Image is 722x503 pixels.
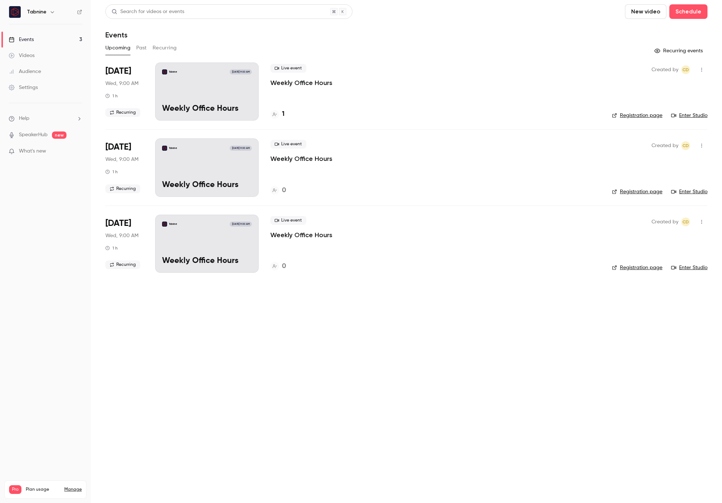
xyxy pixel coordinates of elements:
[270,109,285,119] a: 1
[9,52,35,59] div: Videos
[270,64,306,73] span: Live event
[105,156,138,163] span: Wed, 9:00 AM
[19,147,46,155] span: What's new
[112,8,184,16] div: Search for videos or events
[9,6,21,18] img: Tabnine
[136,42,147,54] button: Past
[169,70,177,74] p: Tabnine
[153,42,177,54] button: Recurring
[282,109,285,119] h4: 1
[155,215,259,273] a: Weekly Office HoursTabnine[DATE] 9:00 AMWeekly Office Hours
[105,245,118,251] div: 1 h
[671,112,707,119] a: Enter Studio
[270,231,332,239] a: Weekly Office Hours
[19,115,29,122] span: Help
[9,84,38,91] div: Settings
[19,131,48,139] a: SpeakerHub
[9,115,82,122] li: help-dropdown-opener
[669,4,707,19] button: Schedule
[105,260,140,269] span: Recurring
[671,264,707,271] a: Enter Studio
[270,261,286,271] a: 0
[682,141,689,150] span: Cd
[612,264,662,271] a: Registration page
[64,487,82,492] a: Manage
[105,141,131,153] span: [DATE]
[105,184,140,193] span: Recurring
[105,65,131,77] span: [DATE]
[105,93,118,99] div: 1 h
[52,131,66,139] span: new
[105,31,128,39] h1: Events
[169,222,177,226] p: Tabnine
[652,65,678,74] span: Created by
[612,188,662,195] a: Registration page
[681,65,690,74] span: Chris du Toit
[105,62,144,121] div: Oct 15 Wed, 9:00 AM (America/Denver)
[162,104,252,114] p: Weekly Office Hours
[27,8,47,16] h6: Tabnine
[105,218,131,229] span: [DATE]
[612,112,662,119] a: Registration page
[682,218,689,226] span: Cd
[105,80,138,87] span: Wed, 9:00 AM
[230,222,251,227] span: [DATE] 9:00 AM
[155,62,259,121] a: Weekly Office HoursTabnine[DATE] 9:00 AMWeekly Office Hours
[105,138,144,196] div: Oct 22 Wed, 9:00 AM (America/Denver)
[155,138,259,196] a: Weekly Office HoursTabnine[DATE] 9:00 AMWeekly Office Hours
[652,218,678,226] span: Created by
[270,216,306,225] span: Live event
[105,42,130,54] button: Upcoming
[671,188,707,195] a: Enter Studio
[270,140,306,149] span: Live event
[169,146,177,150] p: Tabnine
[681,218,690,226] span: Chris du Toit
[270,154,332,163] a: Weekly Office Hours
[230,69,251,74] span: [DATE] 9:00 AM
[162,69,167,74] img: Weekly Office Hours
[105,215,144,273] div: Oct 29 Wed, 9:00 AM (America/Denver)
[270,78,332,87] a: Weekly Office Hours
[9,68,41,75] div: Audience
[681,141,690,150] span: Chris du Toit
[651,45,707,57] button: Recurring events
[682,65,689,74] span: Cd
[162,256,252,266] p: Weekly Office Hours
[9,485,21,494] span: Pro
[282,261,286,271] h4: 0
[625,4,666,19] button: New video
[162,180,252,190] p: Weekly Office Hours
[26,487,60,492] span: Plan usage
[9,36,34,43] div: Events
[105,108,140,117] span: Recurring
[230,146,251,151] span: [DATE] 9:00 AM
[105,232,138,239] span: Wed, 9:00 AM
[282,186,286,195] h4: 0
[652,141,678,150] span: Created by
[270,186,286,195] a: 0
[162,146,167,151] img: Weekly Office Hours
[162,222,167,227] img: Weekly Office Hours
[105,169,118,175] div: 1 h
